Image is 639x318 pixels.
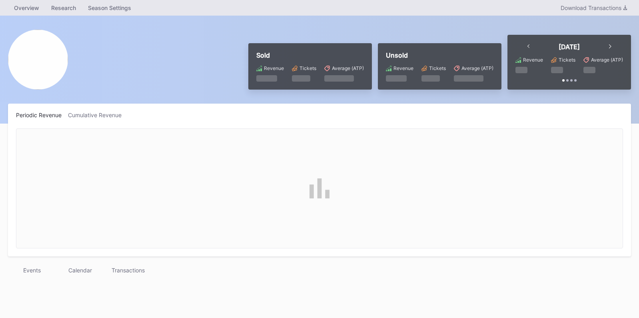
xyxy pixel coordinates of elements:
div: Download Transactions [561,4,627,11]
div: Unsold [386,51,493,59]
div: Calendar [56,264,104,276]
div: Events [8,264,56,276]
div: Average (ATP) [591,57,623,63]
div: Cumulative Revenue [68,112,128,118]
div: Tickets [559,57,575,63]
div: Revenue [264,65,284,71]
div: Tickets [429,65,446,71]
div: Periodic Revenue [16,112,68,118]
div: Sold [256,51,364,59]
div: Average (ATP) [332,65,364,71]
div: Tickets [300,65,316,71]
a: Research [45,2,82,14]
div: Revenue [393,65,413,71]
a: Overview [8,2,45,14]
div: [DATE] [559,43,580,51]
div: Revenue [523,57,543,63]
div: Transactions [104,264,152,276]
div: Average (ATP) [461,65,493,71]
a: Season Settings [82,2,137,14]
button: Download Transactions [557,2,631,13]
